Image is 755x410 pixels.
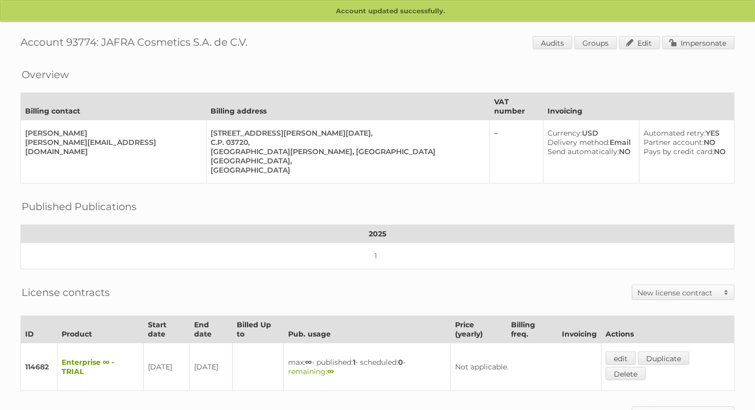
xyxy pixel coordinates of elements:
[548,147,619,156] span: Send automatically:
[353,358,355,367] strong: 1
[398,358,403,367] strong: 0
[533,36,572,49] a: Audits
[25,138,198,156] div: [PERSON_NAME][EMAIL_ADDRESS][DOMAIN_NAME]
[662,36,734,49] a: Impersonate
[284,343,450,391] td: max: - published: - scheduled: -
[632,285,734,300] a: New license contract
[58,316,144,343] th: Product
[211,165,481,175] div: [GEOGRAPHIC_DATA]
[190,343,232,391] td: [DATE]
[1,1,754,22] p: Account updated successfully.
[574,36,617,49] a: Groups
[233,316,284,343] th: Billed Up to
[21,93,206,120] th: Billing contact
[548,138,610,147] span: Delivery method:
[489,120,543,183] td: –
[21,36,734,51] h1: Account 93774: JAFRA Cosmetics S.A. de C.V.
[601,316,734,343] th: Actions
[144,343,190,391] td: [DATE]
[451,343,601,391] td: Not applicable.
[327,367,334,376] strong: ∞
[606,367,646,380] a: Delete
[22,67,69,82] h2: Overview
[506,316,557,343] th: Billing freq.
[58,343,144,391] td: Enterprise ∞ - TRIAL
[644,147,714,156] span: Pays by credit card:
[719,285,734,300] span: Toggle
[548,147,631,156] div: NO
[558,316,601,343] th: Invoicing
[211,147,481,165] div: [GEOGRAPHIC_DATA][PERSON_NAME], [GEOGRAPHIC_DATA] [GEOGRAPHIC_DATA],
[548,128,582,138] span: Currency:
[190,316,232,343] th: End date
[644,128,726,138] div: YES
[144,316,190,343] th: Start date
[543,93,734,120] th: Invoicing
[22,199,137,214] h2: Published Publications
[211,138,481,147] div: C.P. 03720,
[25,128,198,138] div: [PERSON_NAME]
[284,316,450,343] th: Pub. usage
[451,316,507,343] th: Price (yearly)
[211,128,481,138] div: [STREET_ADDRESS][PERSON_NAME][DATE],
[644,128,706,138] span: Automated retry:
[548,138,631,147] div: Email
[638,351,689,365] a: Duplicate
[21,316,58,343] th: ID
[548,128,631,138] div: USD
[288,367,334,376] span: remaining:
[21,243,734,269] td: 1
[644,138,726,147] div: NO
[619,36,660,49] a: Edit
[21,343,58,391] td: 114682
[206,93,489,120] th: Billing address
[644,147,726,156] div: NO
[305,358,312,367] strong: ∞
[489,93,543,120] th: VAT number
[606,351,636,365] a: edit
[637,288,719,298] h2: New license contract
[644,138,704,147] span: Partner account:
[21,225,734,243] th: 2025
[22,285,110,300] h2: License contracts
